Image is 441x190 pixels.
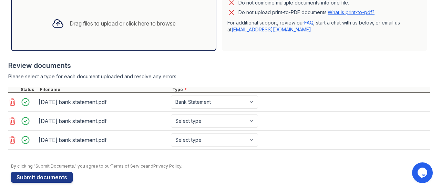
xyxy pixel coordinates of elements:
[111,163,146,169] a: Terms of Service
[39,116,168,127] div: [DATE] bank statement.pdf
[171,87,430,92] div: Type
[232,27,311,32] a: [EMAIL_ADDRESS][DOMAIN_NAME]
[153,163,182,169] a: Privacy Policy.
[238,9,375,16] p: Do not upload print-to-PDF documents.
[11,172,73,183] button: Submit documents
[39,87,171,92] div: Filename
[227,19,422,33] p: For additional support, review our , start a chat with us below, or email us at
[19,87,39,92] div: Status
[39,97,168,108] div: [DATE] bank statement.pdf
[8,61,430,70] div: Review documents
[412,162,434,183] iframe: chat widget
[8,73,430,80] div: Please select a type for each document uploaded and resolve any errors.
[39,134,168,146] div: [DATE] bank statement.pdf
[70,19,176,28] div: Drag files to upload or click here to browse
[304,20,313,26] a: FAQ
[11,163,430,169] div: By clicking "Submit Documents," you agree to our and
[328,9,375,15] a: What is print-to-pdf?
